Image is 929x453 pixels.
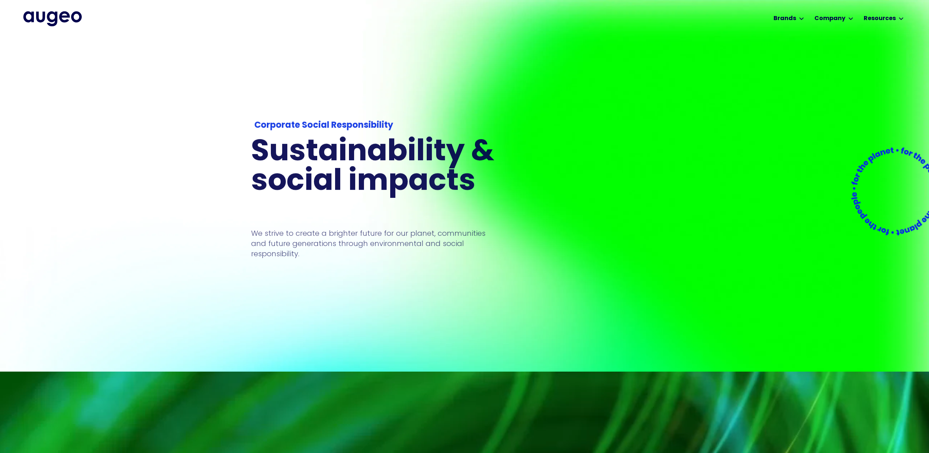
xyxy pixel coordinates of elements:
strong: Corporate Social Responsibility [254,121,393,130]
a: home [23,11,82,26]
p: We strive to create a brighter future for our planet, communities and future generations through ... [251,228,502,259]
div: Resources [864,14,896,23]
img: Augeo's full logo in midnight blue. [23,11,82,26]
div: Company [814,14,845,23]
h1: Sustainability & social impacts [251,138,567,197]
div: Brands [773,14,796,23]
